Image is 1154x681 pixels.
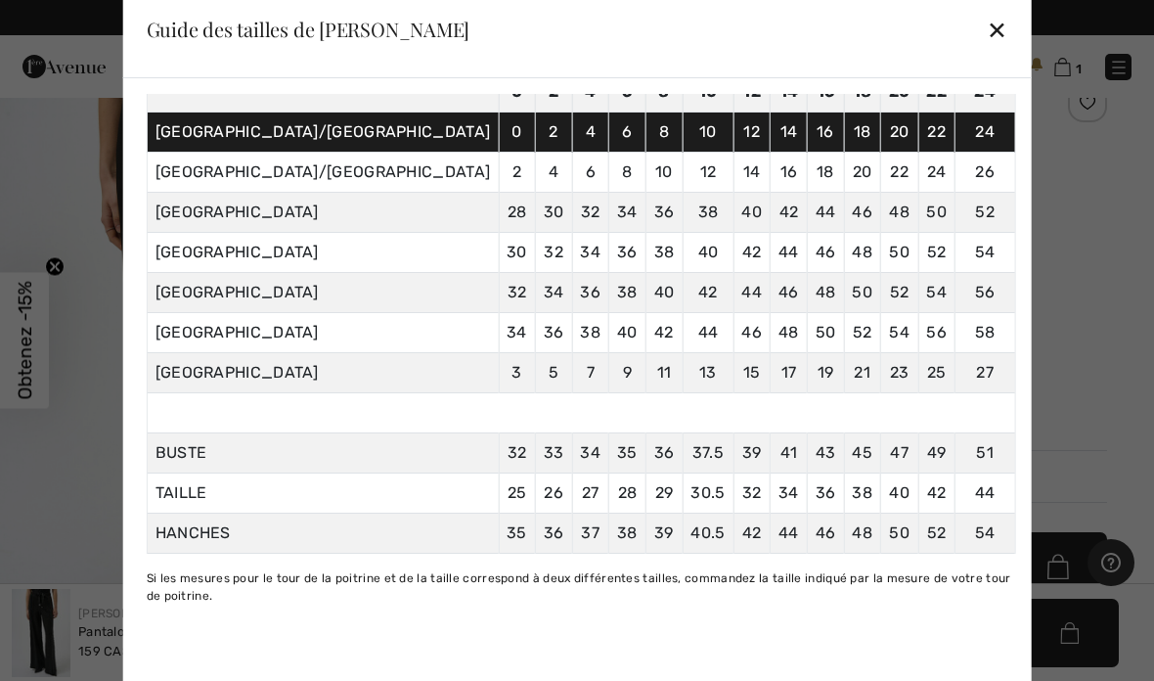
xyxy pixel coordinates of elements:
[955,153,1015,193] td: 26
[609,353,646,393] td: 9
[147,433,499,474] td: BUSTE
[572,113,609,153] td: 4
[955,353,1015,393] td: 27
[645,313,683,353] td: 42
[654,523,674,542] span: 39
[918,273,955,313] td: 54
[844,353,881,393] td: 21
[889,483,910,502] span: 40
[147,233,499,273] td: [GEOGRAPHIC_DATA]
[733,273,771,313] td: 44
[690,483,725,502] span: 30.5
[807,193,844,233] td: 44
[535,233,572,273] td: 32
[609,113,646,153] td: 6
[844,233,881,273] td: 48
[645,193,683,233] td: 36
[852,483,872,502] span: 38
[507,523,527,542] span: 35
[572,233,609,273] td: 34
[617,523,638,542] span: 38
[880,153,918,193] td: 22
[683,353,733,393] td: 13
[844,113,881,153] td: 18
[683,233,733,273] td: 40
[683,273,733,313] td: 42
[582,483,599,502] span: 27
[771,313,808,353] td: 48
[955,113,1015,153] td: 24
[147,153,499,193] td: [GEOGRAPHIC_DATA]/[GEOGRAPHIC_DATA]
[844,153,881,193] td: 20
[880,233,918,273] td: 50
[880,113,918,153] td: 20
[147,113,499,153] td: [GEOGRAPHIC_DATA]/[GEOGRAPHIC_DATA]
[147,569,1016,605] div: Si les mesures pour le tour de la poitrine et de la taille correspond à deux différentes tailles,...
[609,193,646,233] td: 34
[147,514,499,554] td: HANCHES
[742,483,762,502] span: 32
[955,233,1015,273] td: 54
[918,193,955,233] td: 50
[880,273,918,313] td: 52
[778,483,799,502] span: 34
[816,483,836,502] span: 36
[535,273,572,313] td: 34
[535,193,572,233] td: 30
[544,523,564,542] span: 36
[918,153,955,193] td: 24
[733,313,771,353] td: 46
[844,313,881,353] td: 52
[927,523,947,542] span: 52
[499,273,536,313] td: 32
[976,443,994,462] span: 51
[852,443,872,462] span: 45
[572,313,609,353] td: 38
[499,113,536,153] td: 0
[807,153,844,193] td: 18
[609,273,646,313] td: 38
[654,443,675,462] span: 36
[645,353,683,393] td: 11
[733,193,771,233] td: 40
[955,313,1015,353] td: 58
[544,443,564,462] span: 33
[771,113,808,153] td: 14
[742,523,762,542] span: 42
[572,273,609,313] td: 36
[683,313,733,353] td: 44
[655,483,674,502] span: 29
[733,233,771,273] td: 42
[618,483,638,502] span: 28
[499,153,536,193] td: 2
[889,523,910,542] span: 50
[581,523,599,542] span: 37
[918,353,955,393] td: 25
[807,353,844,393] td: 19
[975,483,996,502] span: 44
[816,523,836,542] span: 46
[535,313,572,353] td: 36
[617,443,638,462] span: 35
[572,153,609,193] td: 6
[690,523,725,542] span: 40.5
[147,474,499,514] td: TAILLE
[645,113,683,153] td: 8
[544,483,563,502] span: 26
[771,153,808,193] td: 16
[683,113,733,153] td: 10
[645,273,683,313] td: 40
[499,353,536,393] td: 3
[771,273,808,313] td: 46
[683,193,733,233] td: 38
[572,193,609,233] td: 32
[807,233,844,273] td: 46
[780,443,798,462] span: 41
[890,443,909,462] span: 47
[508,443,527,462] span: 32
[918,313,955,353] td: 56
[880,353,918,393] td: 23
[535,113,572,153] td: 2
[927,483,947,502] span: 42
[771,233,808,273] td: 44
